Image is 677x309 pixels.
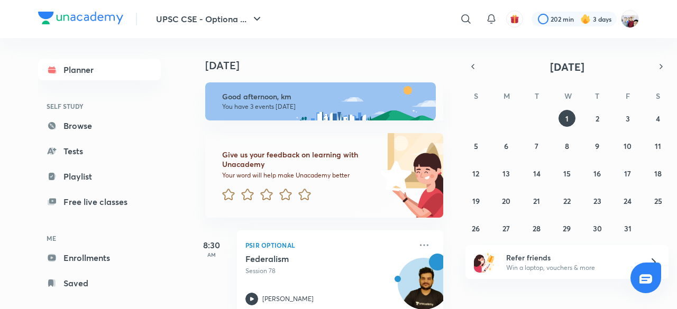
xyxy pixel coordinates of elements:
button: October 27, 2025 [498,220,515,237]
abbr: October 30, 2025 [593,223,602,233]
h5: 8:30 [190,239,233,251]
abbr: October 16, 2025 [593,168,601,179]
button: October 29, 2025 [559,220,575,237]
button: October 26, 2025 [468,220,484,237]
button: October 12, 2025 [468,165,484,182]
p: You have 3 events [DATE] [222,102,426,111]
abbr: Thursday [595,91,599,101]
a: Free live classes [38,191,161,212]
button: October 16, 2025 [589,165,606,182]
abbr: October 14, 2025 [533,168,541,179]
a: Playlist [38,166,161,187]
p: Your word will help make Unacademy better [222,171,377,180]
abbr: October 5, 2025 [474,141,478,151]
abbr: October 29, 2025 [563,223,571,233]
span: [DATE] [550,60,584,74]
button: October 22, 2025 [559,192,575,209]
abbr: Wednesday [564,91,572,101]
h6: Refer friends [506,252,636,263]
abbr: October 1, 2025 [565,114,569,124]
h6: ME [38,229,161,247]
button: October 17, 2025 [619,165,636,182]
img: streak [580,14,591,24]
button: UPSC CSE - Optiona ... [150,8,270,30]
button: October 6, 2025 [498,137,515,154]
button: October 14, 2025 [528,165,545,182]
abbr: October 10, 2025 [624,141,632,151]
abbr: October 25, 2025 [654,196,662,206]
img: feedback_image [344,133,443,218]
p: [PERSON_NAME] [262,294,314,304]
abbr: October 28, 2025 [533,223,541,233]
button: avatar [506,11,523,27]
abbr: October 26, 2025 [472,223,480,233]
button: October 7, 2025 [528,137,545,154]
abbr: October 23, 2025 [593,196,601,206]
h6: Give us your feedback on learning with Unacademy [222,150,377,169]
abbr: October 2, 2025 [596,114,599,124]
h5: Federalism [245,254,377,264]
abbr: October 18, 2025 [654,168,662,179]
p: Session 78 [245,266,411,276]
button: October 18, 2025 [649,165,666,182]
button: October 3, 2025 [619,110,636,127]
button: October 8, 2025 [559,137,575,154]
abbr: October 13, 2025 [502,168,510,179]
abbr: October 15, 2025 [563,168,571,179]
p: PSIR Optional [245,239,411,251]
img: afternoon [205,82,436,120]
abbr: October 31, 2025 [624,223,632,233]
abbr: October 20, 2025 [502,196,510,206]
h6: SELF STUDY [38,97,161,115]
img: avatar [510,14,519,24]
abbr: October 21, 2025 [533,196,540,206]
button: October 25, 2025 [649,192,666,209]
a: Enrollments [38,247,161,268]
abbr: October 9, 2025 [595,141,599,151]
button: October 28, 2025 [528,220,545,237]
abbr: October 3, 2025 [626,114,630,124]
button: October 15, 2025 [559,165,575,182]
h6: Good afternoon, km [222,92,426,101]
abbr: October 24, 2025 [624,196,632,206]
button: October 20, 2025 [498,192,515,209]
h4: [DATE] [205,59,454,72]
abbr: October 6, 2025 [504,141,508,151]
img: referral [474,251,495,273]
button: October 13, 2025 [498,165,515,182]
button: October 11, 2025 [649,137,666,154]
button: October 2, 2025 [589,110,606,127]
abbr: Sunday [474,91,478,101]
a: Tests [38,141,161,162]
button: October 9, 2025 [589,137,606,154]
button: October 23, 2025 [589,192,606,209]
abbr: October 19, 2025 [472,196,480,206]
button: October 4, 2025 [649,110,666,127]
button: October 30, 2025 [589,220,606,237]
abbr: Tuesday [535,91,539,101]
button: October 21, 2025 [528,192,545,209]
abbr: October 7, 2025 [535,141,538,151]
img: km swarthi [621,10,639,28]
button: [DATE] [480,59,654,74]
abbr: October 12, 2025 [472,168,479,179]
abbr: Monday [504,91,510,101]
p: AM [190,251,233,258]
button: October 1, 2025 [559,110,575,127]
abbr: October 22, 2025 [563,196,571,206]
abbr: Saturday [656,91,660,101]
abbr: October 17, 2025 [624,168,631,179]
a: Company Logo [38,12,123,27]
abbr: October 27, 2025 [502,223,510,233]
a: Planner [38,59,161,80]
img: Company Logo [38,12,123,24]
abbr: Friday [626,91,630,101]
button: October 5, 2025 [468,137,484,154]
a: Browse [38,115,161,136]
abbr: October 11, 2025 [655,141,661,151]
button: October 10, 2025 [619,137,636,154]
button: October 31, 2025 [619,220,636,237]
p: Win a laptop, vouchers & more [506,263,636,273]
button: October 24, 2025 [619,192,636,209]
a: Saved [38,273,161,294]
